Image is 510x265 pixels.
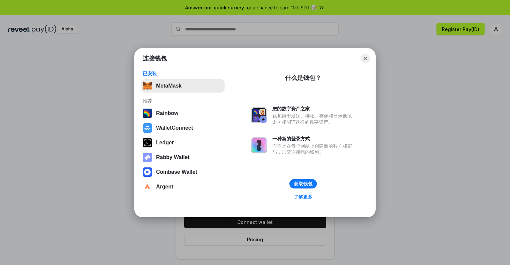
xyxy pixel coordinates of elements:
div: 一种新的登录方式 [272,136,355,142]
button: Close [361,54,370,63]
div: MetaMask [156,83,181,89]
img: svg+xml,%3Csvg%20width%3D%2228%22%20height%3D%2228%22%20viewBox%3D%220%200%2028%2028%22%20fill%3D... [143,182,152,191]
button: Rainbow [141,107,225,120]
button: Coinbase Wallet [141,165,225,179]
div: 获取钱包 [294,181,312,187]
img: svg+xml,%3Csvg%20width%3D%2228%22%20height%3D%2228%22%20viewBox%3D%220%200%2028%2028%22%20fill%3D... [143,167,152,177]
button: MetaMask [141,79,225,93]
div: WalletConnect [156,125,193,131]
img: svg+xml,%3Csvg%20fill%3D%22none%22%20height%3D%2233%22%20viewBox%3D%220%200%2035%2033%22%20width%... [143,81,152,91]
img: svg+xml,%3Csvg%20xmlns%3D%22http%3A%2F%2Fwww.w3.org%2F2000%2Fsvg%22%20fill%3D%22none%22%20viewBox... [251,137,267,153]
button: Ledger [141,136,225,149]
h1: 连接钱包 [143,54,167,62]
img: svg+xml,%3Csvg%20xmlns%3D%22http%3A%2F%2Fwww.w3.org%2F2000%2Fsvg%22%20width%3D%2228%22%20height%3... [143,138,152,147]
div: 钱包用于发送、接收、存储和显示像以太坊和NFT这样的数字资产。 [272,113,355,125]
div: Ledger [156,140,174,146]
div: 推荐 [143,98,223,104]
div: 了解更多 [294,194,312,200]
div: 已安装 [143,71,223,77]
a: 了解更多 [290,192,316,201]
img: svg+xml,%3Csvg%20xmlns%3D%22http%3A%2F%2Fwww.w3.org%2F2000%2Fsvg%22%20fill%3D%22none%22%20viewBox... [251,107,267,123]
div: Rabby Wallet [156,154,189,160]
div: Argent [156,184,173,190]
div: 而不是在每个网站上创建新的账户和密码，只需连接您的钱包。 [272,143,355,155]
button: Argent [141,180,225,193]
div: 什么是钱包？ [285,74,321,82]
div: Coinbase Wallet [156,169,197,175]
div: Rainbow [156,110,178,116]
button: 获取钱包 [289,179,317,188]
button: WalletConnect [141,121,225,135]
img: svg+xml,%3Csvg%20width%3D%2228%22%20height%3D%2228%22%20viewBox%3D%220%200%2028%2028%22%20fill%3D... [143,123,152,133]
div: 您的数字资产之家 [272,106,355,112]
button: Rabby Wallet [141,151,225,164]
img: svg+xml,%3Csvg%20width%3D%22120%22%20height%3D%22120%22%20viewBox%3D%220%200%20120%20120%22%20fil... [143,109,152,118]
img: svg+xml,%3Csvg%20xmlns%3D%22http%3A%2F%2Fwww.w3.org%2F2000%2Fsvg%22%20fill%3D%22none%22%20viewBox... [143,153,152,162]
